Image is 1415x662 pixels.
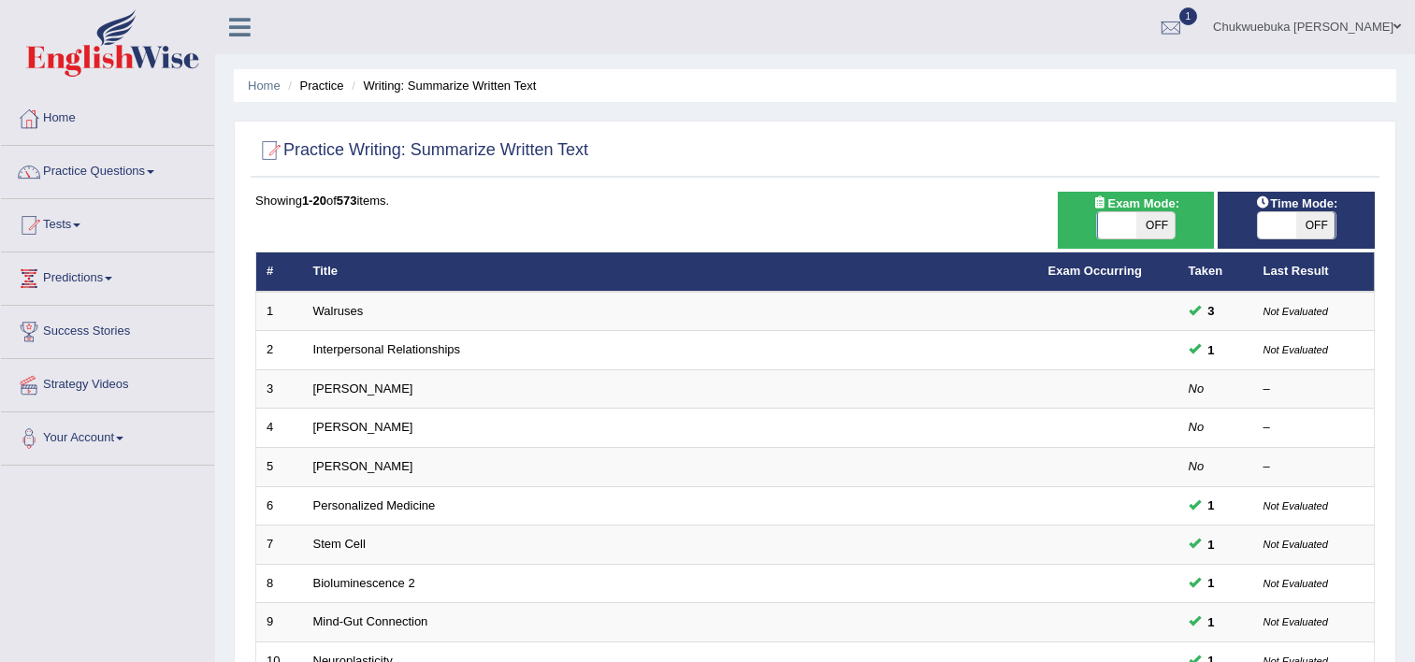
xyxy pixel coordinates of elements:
[1263,616,1328,627] small: Not Evaluated
[347,77,536,94] li: Writing: Summarize Written Text
[1189,381,1205,396] em: No
[1,306,214,353] a: Success Stories
[313,498,436,512] a: Personalized Medicine
[255,137,588,165] h2: Practice Writing: Summarize Written Text
[1263,500,1328,511] small: Not Evaluated
[256,525,303,565] td: 7
[256,409,303,448] td: 4
[1136,212,1176,238] span: OFF
[313,537,366,551] a: Stem Cell
[1085,194,1186,213] span: Exam Mode:
[1,199,214,246] a: Tests
[1048,264,1142,278] a: Exam Occurring
[1201,340,1222,360] span: You can still take this question
[1263,578,1328,589] small: Not Evaluated
[1248,194,1345,213] span: Time Mode:
[337,194,357,208] b: 573
[1178,252,1253,292] th: Taken
[1201,612,1222,632] span: You can still take this question
[1058,192,1215,249] div: Show exams occurring in exams
[256,603,303,642] td: 9
[256,486,303,525] td: 6
[1263,539,1328,550] small: Not Evaluated
[256,369,303,409] td: 3
[1263,381,1364,398] div: –
[1201,535,1222,554] span: You can still take this question
[1189,459,1205,473] em: No
[283,77,343,94] li: Practice
[303,252,1038,292] th: Title
[1201,301,1222,321] span: You can still take this question
[313,342,461,356] a: Interpersonal Relationships
[313,459,413,473] a: [PERSON_NAME]
[313,420,413,434] a: [PERSON_NAME]
[1,252,214,299] a: Predictions
[256,331,303,370] td: 2
[1296,212,1336,238] span: OFF
[1253,252,1375,292] th: Last Result
[1263,306,1328,317] small: Not Evaluated
[302,194,326,208] b: 1-20
[1263,419,1364,437] div: –
[255,192,1375,209] div: Showing of items.
[256,252,303,292] th: #
[313,381,413,396] a: [PERSON_NAME]
[1201,496,1222,515] span: You can still take this question
[256,292,303,331] td: 1
[313,304,364,318] a: Walruses
[1263,458,1364,476] div: –
[1,359,214,406] a: Strategy Videos
[313,614,428,628] a: Mind-Gut Connection
[256,448,303,487] td: 5
[1,93,214,139] a: Home
[248,79,281,93] a: Home
[256,564,303,603] td: 8
[313,576,415,590] a: Bioluminescence 2
[1,412,214,459] a: Your Account
[1263,344,1328,355] small: Not Evaluated
[1179,7,1198,25] span: 1
[1189,420,1205,434] em: No
[1,146,214,193] a: Practice Questions
[1201,573,1222,593] span: You can still take this question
